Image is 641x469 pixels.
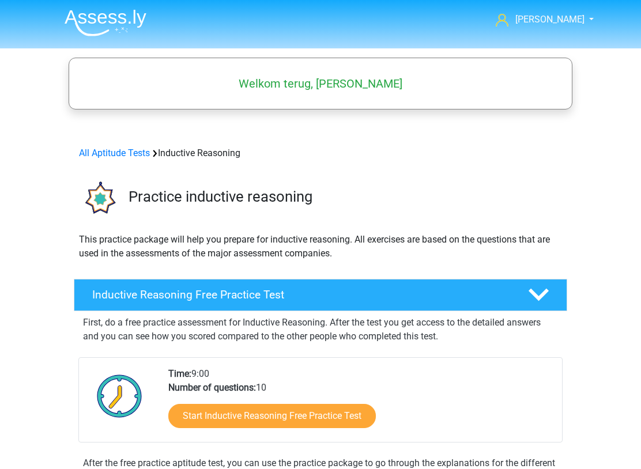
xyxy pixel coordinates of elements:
[79,233,562,260] p: This practice package will help you prepare for inductive reasoning. All exercises are based on t...
[91,367,149,425] img: Clock
[168,368,191,379] b: Time:
[129,188,558,206] h3: Practice inductive reasoning
[65,9,146,36] img: Assessly
[79,147,150,158] a: All Aptitude Tests
[74,146,567,160] div: Inductive Reasoning
[491,13,586,27] a: [PERSON_NAME]
[515,14,585,25] span: [PERSON_NAME]
[74,77,567,90] h5: Welkom terug, [PERSON_NAME]
[92,288,510,301] h4: Inductive Reasoning Free Practice Test
[83,316,558,343] p: First, do a free practice assessment for Inductive Reasoning. After the test you get access to th...
[160,367,561,442] div: 9:00 10
[74,174,123,223] img: inductive reasoning
[69,279,572,311] a: Inductive Reasoning Free Practice Test
[168,382,256,393] b: Number of questions:
[168,404,376,428] a: Start Inductive Reasoning Free Practice Test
